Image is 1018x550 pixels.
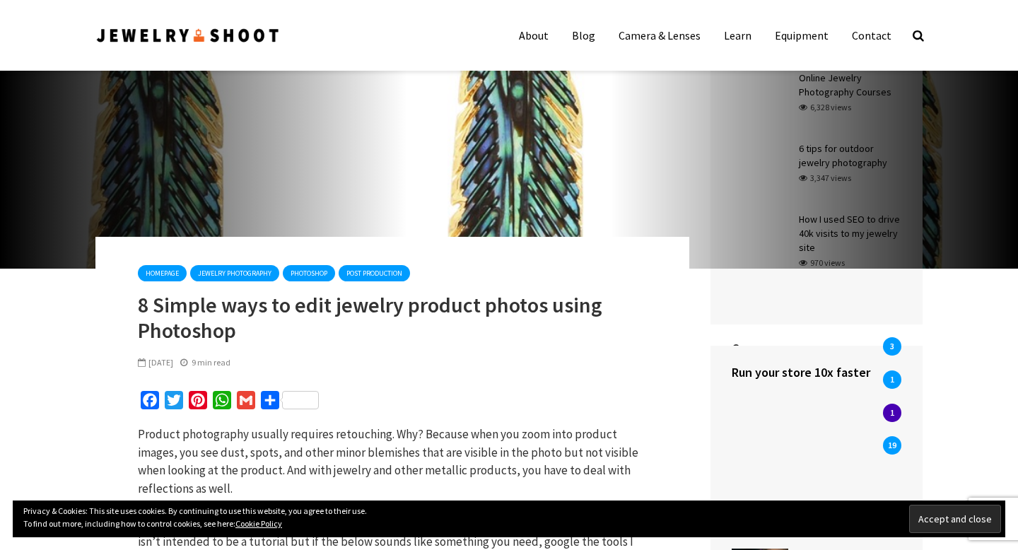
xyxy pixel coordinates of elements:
[732,363,901,381] h4: Run your store 10x faster
[561,21,606,49] a: Blog
[508,21,559,49] a: About
[210,391,234,414] a: WhatsApp
[841,21,902,49] a: Contact
[258,391,322,414] a: Share
[283,265,335,281] a: Photoshop
[713,21,762,49] a: Learn
[883,436,901,455] span: 19
[883,370,901,389] span: 1
[138,357,173,368] span: [DATE]
[180,356,230,369] div: 9 min read
[95,26,281,45] img: Jewelry Photographer Bay Area - San Francisco | Nationwide via Mail
[138,426,647,498] p: Product photography usually requires retouching. Why? Because when you zoom into product images, ...
[138,292,647,343] h1: 8 Simple ways to edit jewelry product photos using Photoshop
[883,337,901,356] span: 3
[138,265,187,281] a: homepage
[235,518,282,529] a: Cookie Policy
[339,265,410,281] a: Post production
[162,391,186,414] a: Twitter
[764,21,839,49] a: Equipment
[883,404,901,422] span: 1
[608,21,711,49] a: Camera & Lenses
[909,505,1001,533] input: Accept and close
[13,501,1005,537] div: Privacy & Cookies: This site uses cookies. By continuing to use this website, you agree to their ...
[234,391,258,414] a: Gmail
[186,391,210,414] a: Pinterest
[190,265,279,281] a: Jewelry Photography
[138,391,162,414] a: Facebook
